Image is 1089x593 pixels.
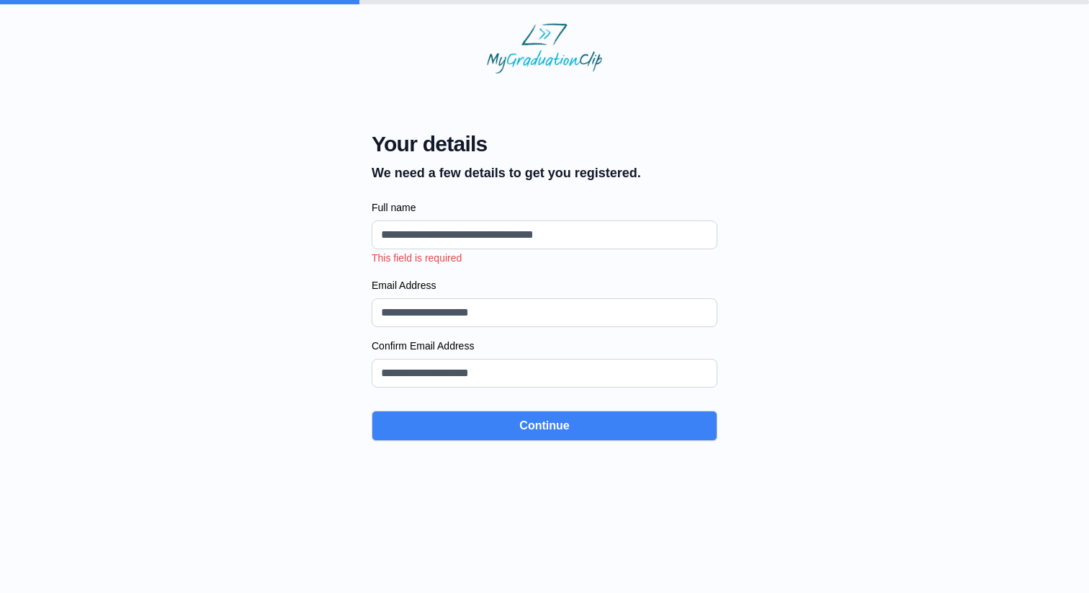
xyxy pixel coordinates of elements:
[372,278,717,293] label: Email Address
[372,252,462,264] span: This field is required
[372,339,717,353] label: Confirm Email Address
[372,163,641,183] p: We need a few details to get you registered.
[372,131,641,157] span: Your details
[372,200,717,215] label: Full name
[487,23,602,73] img: MyGraduationClip
[372,411,717,441] button: Continue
